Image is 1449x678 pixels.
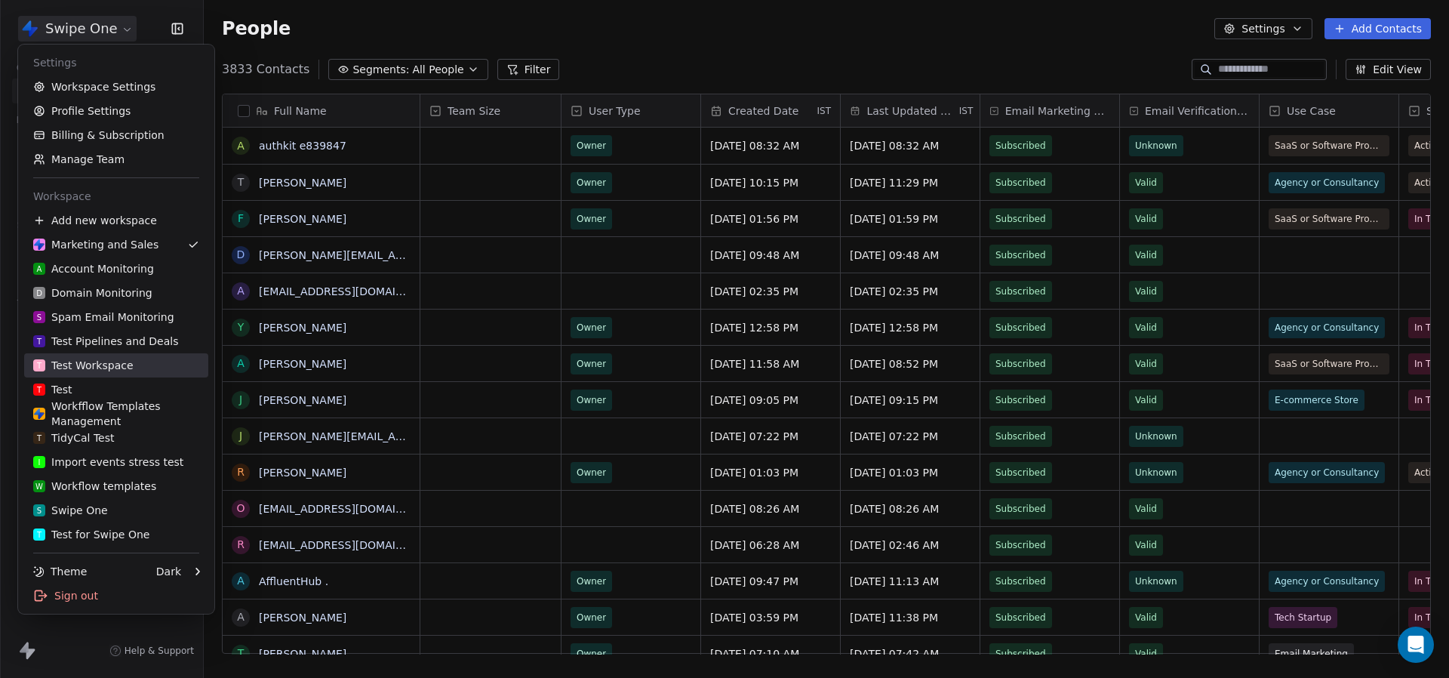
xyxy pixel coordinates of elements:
[33,285,152,300] div: Domain Monitoring
[38,457,41,468] span: I
[24,51,208,75] div: Settings
[33,479,156,494] div: Workflow templates
[24,123,208,147] a: Billing & Subscription
[156,564,181,579] div: Dark
[33,399,199,429] div: Workfflow Templates Management
[33,261,154,276] div: Account Monitoring
[37,384,42,396] span: T
[33,239,45,251] img: Swipe%20One%20Logo%201-1.svg
[33,310,174,325] div: Spam Email Monitoring
[33,527,149,542] div: Test for Swipe One
[33,430,114,445] div: TidyCal Test
[37,312,42,323] span: S
[24,75,208,99] a: Workspace Settings
[24,584,208,608] div: Sign out
[37,433,42,444] span: T
[24,208,208,233] div: Add new workspace
[33,237,158,252] div: Marketing and Sales
[24,147,208,171] a: Manage Team
[36,288,42,299] span: D
[33,382,72,397] div: Test
[24,99,208,123] a: Profile Settings
[37,505,42,516] span: S
[37,336,42,347] span: T
[37,529,42,541] span: T
[33,358,134,373] div: Test Workspace
[33,334,179,349] div: Test Pipelines and Deals
[33,564,87,579] div: Theme
[24,184,208,208] div: Workspace
[35,481,43,492] span: W
[33,455,183,470] div: Import events stress test
[37,360,42,371] span: T
[33,503,108,518] div: Swipe One
[37,263,42,275] span: A
[33,408,45,420] img: Swipe%20One%20Logo%201-1.svg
